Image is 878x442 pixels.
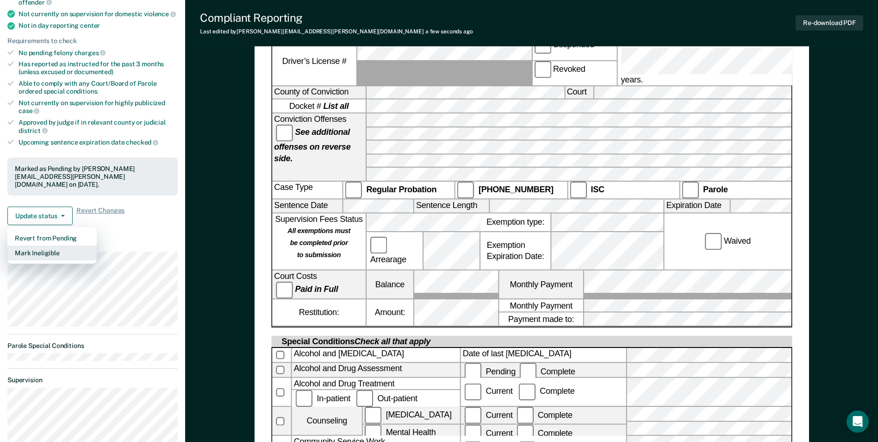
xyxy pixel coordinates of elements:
[664,200,729,212] label: Expiration Date
[464,384,481,400] input: Current
[518,384,535,400] input: Complete
[276,125,293,141] input: See additional offenses on reverse side.
[480,232,550,270] div: Exemption Expiration Date:
[461,348,625,362] label: Date of last [MEDICAL_DATA]
[272,200,342,212] label: Sentence Date
[272,270,366,298] div: Court Costs
[365,407,381,423] input: [MEDICAL_DATA]
[414,200,489,212] label: Sentence Length
[80,22,100,29] span: center
[515,428,574,437] label: Complete
[126,139,158,146] span: checked
[532,37,616,61] label: Suspended
[515,410,574,419] label: Complete
[19,60,178,76] div: Has reported as instructed for the past 3 months (unless excused or
[519,363,536,380] input: Complete
[7,231,97,246] button: Revert from Pending
[532,62,616,86] label: Revoked
[292,348,460,362] div: Alcohol and [MEDICAL_DATA]
[366,185,436,194] strong: Regular Probation
[292,363,460,377] div: Alcohol and Drug Assessment
[464,425,481,442] input: Current
[7,376,178,384] dt: Supervision
[365,425,381,442] input: Mental Health
[7,207,73,225] button: Update status
[200,11,473,25] div: Compliant Reporting
[479,185,554,194] strong: [PHONE_NUMBER]
[7,342,178,350] dt: Parole Special Conditions
[462,428,514,437] label: Current
[464,363,481,380] input: Pending
[565,86,593,99] label: Court
[292,407,361,435] div: Counseling
[272,213,366,269] div: Supervision Fees Status
[19,119,178,134] div: Approved by judge if in relevant county or judicial
[276,281,293,298] input: Paid in Full
[287,226,350,259] strong: All exemptions must be completed prior to submission
[591,185,604,194] strong: ISC
[457,182,474,198] input: [PHONE_NUMBER]
[272,86,366,99] label: County of Conviction
[289,101,349,112] span: Docket #
[345,182,361,198] input: Regular Probation
[462,410,514,419] label: Current
[293,393,354,403] label: In-patient
[274,128,350,163] strong: See additional offenses on reverse side.
[462,366,517,376] label: Pending
[703,233,753,249] label: Waived
[295,390,312,407] input: In-patient
[144,10,176,18] span: violence
[19,99,178,115] div: Not currently on supervision for highly publicized
[569,182,586,198] input: ISC
[621,48,876,74] input: for years.
[280,336,432,347] div: Special Conditions
[200,28,473,35] div: Last edited by [PERSON_NAME][EMAIL_ADDRESS][PERSON_NAME][DOMAIN_NAME]
[66,88,98,95] span: conditions
[480,213,550,231] label: Exemption type:
[703,185,728,194] strong: Parole
[272,182,342,198] div: Case Type
[363,425,460,442] label: Mental Health
[499,313,583,326] label: Payment made to:
[272,37,356,85] label: Driver’s License #
[323,101,349,111] strong: List all
[19,127,48,134] span: district
[19,80,178,95] div: Able to comply with any Court/Board of Parole ordered special
[7,37,178,45] div: Requirements to check
[292,378,460,389] div: Alcohol and Drug Treatment
[295,284,338,294] strong: Paid in Full
[370,237,387,253] input: Arrearage
[355,337,430,346] span: Check all that apply
[356,390,373,407] input: Out-patient
[354,393,419,403] label: Out-patient
[847,410,869,433] div: Open Intercom Messenger
[682,182,698,198] input: Parole
[534,62,551,78] input: Revoked
[75,49,106,57] span: charges
[19,10,178,18] div: Not currently on supervision for domestic
[499,270,583,298] label: Monthly Payment
[15,165,170,188] div: Marked as Pending by [PERSON_NAME][EMAIL_ADDRESS][PERSON_NAME][DOMAIN_NAME] on [DATE].
[499,299,583,312] label: Monthly Payment
[7,227,97,264] div: Dropdown Menu
[368,237,421,265] label: Arrearage
[7,246,97,260] button: Mark Ineligible
[19,138,178,146] div: Upcoming sentence expiration date
[19,49,178,57] div: No pending felony
[367,299,413,326] label: Amount:
[796,15,863,31] button: Re-download PDF
[76,207,125,225] span: Revert Changes
[19,22,178,30] div: Not in day reporting
[517,387,576,396] label: Complete
[74,68,113,76] span: documented)
[619,37,878,85] label: for years.
[464,407,481,423] input: Current
[19,107,39,114] span: case
[367,270,413,298] label: Balance
[705,233,722,249] input: Waived
[517,366,577,376] label: Complete
[272,299,366,326] div: Restitution:
[425,28,473,35] span: a few seconds ago
[363,407,460,423] label: [MEDICAL_DATA]
[462,387,514,396] label: Current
